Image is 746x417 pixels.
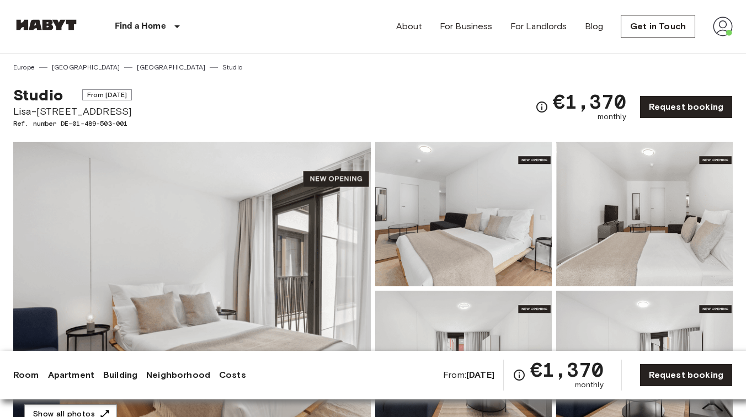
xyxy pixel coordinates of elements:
img: Picture of unit DE-01-489-503-001 [556,142,733,286]
a: Neighborhood [146,368,210,382]
a: Building [103,368,137,382]
a: Request booking [640,95,733,119]
span: monthly [598,111,626,122]
a: For Business [440,20,493,33]
img: avatar [713,17,733,36]
a: About [396,20,422,33]
span: €1,370 [553,92,626,111]
span: Studio [13,85,63,104]
span: Ref. number DE-01-489-503-001 [13,119,132,129]
a: Blog [585,20,604,33]
a: Get in Touch [621,15,695,38]
span: €1,370 [530,360,604,379]
b: [DATE] [466,370,494,380]
a: For Landlords [510,20,567,33]
svg: Check cost overview for full price breakdown. Please note that discounts apply to new joiners onl... [535,100,548,114]
img: Habyt [13,19,79,30]
a: Room [13,368,39,382]
a: Apartment [48,368,94,382]
a: Costs [219,368,246,382]
a: Europe [13,62,35,72]
span: Lisa-[STREET_ADDRESS] [13,104,132,119]
a: [GEOGRAPHIC_DATA] [137,62,205,72]
p: Find a Home [115,20,166,33]
svg: Check cost overview for full price breakdown. Please note that discounts apply to new joiners onl... [513,368,526,382]
span: monthly [575,379,604,391]
span: From: [443,369,494,381]
span: From [DATE] [82,89,132,100]
a: Request booking [640,363,733,387]
img: Picture of unit DE-01-489-503-001 [375,142,552,286]
a: [GEOGRAPHIC_DATA] [52,62,120,72]
a: Studio [222,62,242,72]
